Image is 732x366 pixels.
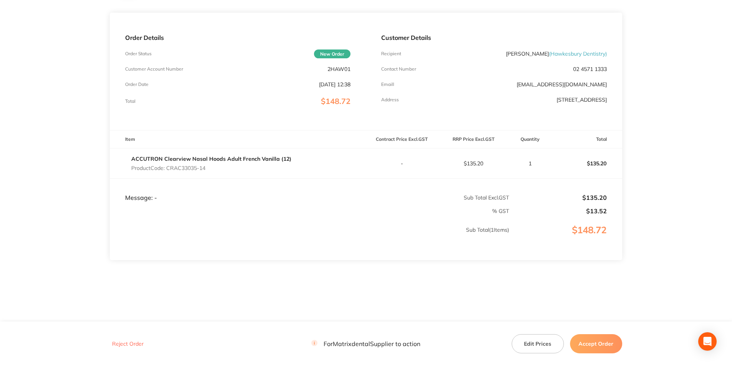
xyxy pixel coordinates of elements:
th: Contract Price Excl. GST [366,130,438,148]
p: Address [381,97,399,102]
p: Product Code: CRAC33035-14 [131,165,291,171]
p: 1 [510,160,550,167]
button: Accept Order [570,334,622,353]
p: Recipient [381,51,401,56]
button: Reject Order [110,340,146,347]
p: $148.72 [510,225,622,251]
p: [DATE] 12:38 [319,81,350,87]
p: Order Status [125,51,152,56]
th: Total [550,130,622,148]
p: Order Details [125,34,350,41]
a: ACCUTRON Clearview Nasal Hoods Adult French Vanilla (12) [131,155,291,162]
p: For Matrixdental Supplier to action [311,340,420,347]
p: Total [125,99,135,104]
th: Item [110,130,366,148]
p: Order Date [125,82,149,87]
p: [PERSON_NAME] [506,51,607,57]
td: Message: - [110,178,366,201]
p: - [366,160,437,167]
span: $148.72 [321,96,350,106]
th: Quantity [509,130,550,148]
p: Emaill [381,82,394,87]
p: Customer Details [381,34,606,41]
p: 02 4571 1333 [573,66,607,72]
p: Contact Number [381,66,416,72]
p: Sub Total ( 1 Items) [110,227,509,248]
button: Edit Prices [512,334,564,353]
p: 2HAW01 [327,66,350,72]
div: Open Intercom Messenger [698,332,717,351]
p: $13.52 [510,208,607,214]
p: $135.20 [510,194,607,201]
p: Sub Total Excl. GST [366,195,509,201]
th: RRP Price Excl. GST [438,130,509,148]
a: [EMAIL_ADDRESS][DOMAIN_NAME] [517,81,607,88]
p: $135.20 [438,160,509,167]
p: Customer Account Number [125,66,183,72]
p: % GST [110,208,509,214]
span: ( Hawkesbury Dentistry ) [549,50,607,57]
span: New Order [314,49,350,58]
p: $135.20 [551,154,622,173]
p: [STREET_ADDRESS] [557,97,607,103]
